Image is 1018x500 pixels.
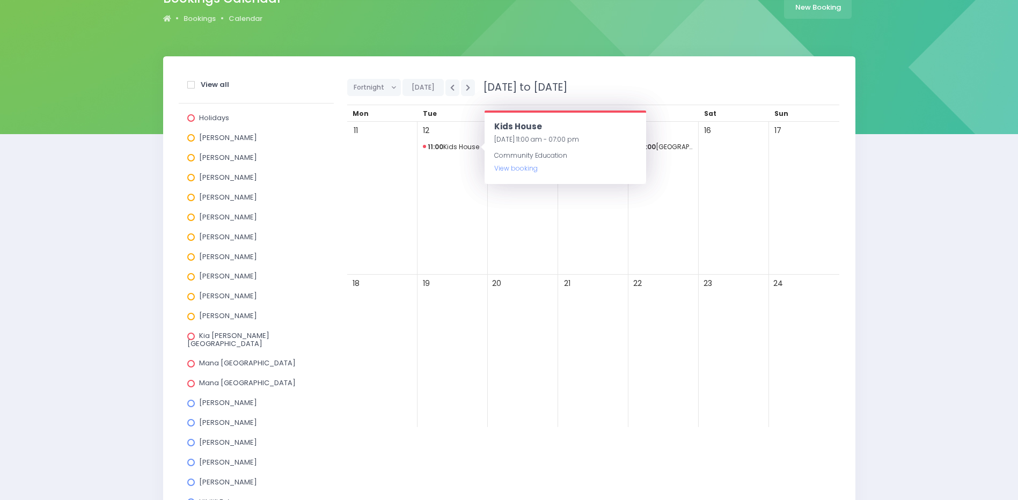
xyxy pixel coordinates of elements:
[428,142,443,151] strong: 11:00
[199,133,257,143] span: [PERSON_NAME]
[494,151,567,173] span: Community Education
[199,477,257,487] span: [PERSON_NAME]
[353,109,369,118] span: Mon
[199,457,257,467] span: [PERSON_NAME]
[199,232,257,242] span: [PERSON_NAME]
[700,276,715,291] span: 23
[199,358,296,368] span: Mana [GEOGRAPHIC_DATA]
[199,378,296,388] span: Mana [GEOGRAPHIC_DATA]
[419,276,434,291] span: 19
[771,123,785,138] span: 17
[423,141,482,153] span: Kids House
[349,276,363,291] span: 18
[199,417,257,428] span: [PERSON_NAME]
[423,109,437,118] span: Tue
[634,109,643,118] span: Fri
[704,109,716,118] span: Sat
[199,437,257,447] span: [PERSON_NAME]
[349,123,363,138] span: 11
[494,164,538,173] a: View booking
[199,192,257,202] span: [PERSON_NAME]
[494,133,636,146] div: [DATE] 11:00 am - 07:00 pm
[187,330,269,348] span: Kia [PERSON_NAME][GEOGRAPHIC_DATA]
[199,271,257,281] span: [PERSON_NAME]
[560,276,574,291] span: 21
[199,212,257,222] span: [PERSON_NAME]
[199,113,229,123] span: Holidays
[199,252,257,262] span: [PERSON_NAME]
[199,152,257,163] span: [PERSON_NAME]
[201,79,229,90] strong: View all
[184,13,216,24] a: Bookings
[229,13,262,24] a: Calendar
[489,276,504,291] span: 20
[477,80,567,94] span: [DATE] to [DATE]
[199,398,257,408] span: [PERSON_NAME]
[493,109,509,118] span: Wed
[354,79,387,95] span: Fortnight
[402,79,444,96] button: [DATE]
[494,121,542,132] span: Kids House
[347,79,401,96] button: Fortnight
[630,276,645,291] span: 22
[639,142,656,151] strong: 10:00
[634,141,693,153] span: St Andrews Kindergarten
[771,276,785,291] span: 24
[700,123,715,138] span: 16
[199,291,257,301] span: [PERSON_NAME]
[419,123,434,138] span: 12
[199,311,257,321] span: [PERSON_NAME]
[774,109,788,118] span: Sun
[199,172,257,182] span: [PERSON_NAME]
[563,109,578,118] span: Thu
